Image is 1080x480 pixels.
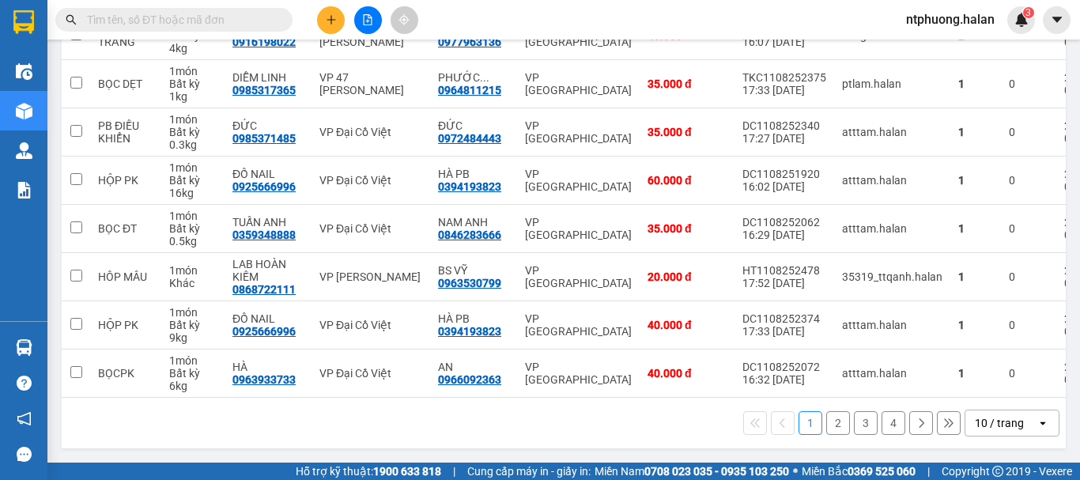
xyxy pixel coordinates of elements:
div: TUẤN ANH [232,216,304,229]
div: ptlam.halan [842,77,942,90]
div: ĐỒ NAIL [232,312,304,325]
div: VP [GEOGRAPHIC_DATA] [525,264,632,289]
div: 0972484443 [438,132,501,145]
div: BỌC ĐT [98,222,153,235]
div: 9 kg [169,331,217,344]
div: VP [GEOGRAPHIC_DATA] [525,119,632,145]
div: VP Đại Cồ Việt [319,126,422,138]
div: ĐỒ NAIL [232,168,304,180]
div: 0 [1009,270,1048,283]
div: 35.000 đ [648,77,727,90]
input: Tìm tên, số ĐT hoặc mã đơn [87,11,274,28]
div: DC1108252072 [742,361,826,373]
span: Cung cấp máy in - giấy in: [467,463,591,480]
span: Miền Bắc [802,463,916,480]
div: 17:27 [DATE] [742,132,826,145]
img: warehouse-icon [16,142,32,159]
div: HÀ PB [438,168,509,180]
div: 16:02 [DATE] [742,180,826,193]
div: AN [438,361,509,373]
div: 20.000 đ [648,270,727,283]
div: 1 món [169,161,217,174]
div: 1 món [169,354,217,367]
div: VP Đại Cồ Việt [319,222,422,235]
span: | [453,463,455,480]
div: VP Đại Cồ Việt [319,174,422,187]
div: Bất kỳ [169,174,217,187]
div: 0 [1009,126,1048,138]
div: 1 món [169,113,217,126]
div: Bất kỳ [169,126,217,138]
div: 16:32 [DATE] [742,373,826,386]
div: VP [GEOGRAPHIC_DATA] [525,71,632,96]
div: BỌCPK [98,367,153,380]
div: 35319_ttqanh.halan [842,270,942,283]
div: 60.000 đ [648,174,727,187]
div: PHƯỚC P.BINH [438,71,509,84]
div: Bất kỳ [169,319,217,331]
div: VP [GEOGRAPHIC_DATA] [525,361,632,386]
span: ntphuong.halan [893,9,1007,29]
img: warehouse-icon [16,339,32,356]
div: 0 [1009,367,1048,380]
div: Khác [169,277,217,289]
sup: 3 [1023,7,1034,18]
div: atttam.halan [842,126,942,138]
img: warehouse-icon [16,103,32,119]
span: | [927,463,930,480]
span: notification [17,411,32,426]
div: HÀ PB [438,312,509,325]
img: warehouse-icon [16,63,32,80]
div: 0394193823 [438,180,501,193]
span: copyright [992,466,1003,477]
div: 4 kg [169,42,217,55]
img: icon-new-feature [1014,13,1029,27]
div: 0 [1009,174,1048,187]
div: 1 [958,319,993,331]
div: TKC1108252375 [742,71,826,84]
span: caret-down [1050,13,1064,27]
div: 0.3 kg [169,138,217,151]
div: 0985371485 [232,132,296,145]
div: 0963933733 [232,373,296,386]
div: 35.000 đ [648,126,727,138]
div: DC1108252340 [742,119,826,132]
div: 16:29 [DATE] [742,229,826,241]
button: 4 [882,411,905,435]
div: VP Đại Cồ Việt [319,367,422,380]
div: 0 [1009,77,1048,90]
div: 17:33 [DATE] [742,84,826,96]
svg: open [1037,417,1049,429]
button: plus [317,6,345,34]
div: 1 [958,222,993,235]
div: VP [GEOGRAPHIC_DATA] [525,168,632,193]
div: HÔP MÂU [98,270,153,283]
div: DC1108252062 [742,216,826,229]
div: 0964811215 [438,84,501,96]
div: BS VỸ [438,264,509,277]
div: LAB HOÀN KIẾM [232,258,304,283]
div: 0 [1009,319,1048,331]
span: plus [326,14,337,25]
span: Miền Nam [595,463,789,480]
div: HỘP PK [98,319,153,331]
div: VP [GEOGRAPHIC_DATA] [525,312,632,338]
div: 0916198022 [232,36,296,48]
strong: 0369 525 060 [848,465,916,478]
div: 16:07 [DATE] [742,36,826,48]
button: file-add [354,6,382,34]
button: 2 [826,411,850,435]
div: 0963530799 [438,277,501,289]
div: 0846283666 [438,229,501,241]
button: 1 [799,411,822,435]
div: 17:52 [DATE] [742,277,826,289]
strong: 1900 633 818 [373,465,441,478]
div: VP 47 [PERSON_NAME] [319,71,422,96]
div: HÀ [232,361,304,373]
div: 10 / trang [975,415,1024,431]
div: atttam.halan [842,367,942,380]
div: 6 kg [169,380,217,392]
div: 17:33 [DATE] [742,325,826,338]
span: message [17,447,32,462]
span: 3 [1025,7,1031,18]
